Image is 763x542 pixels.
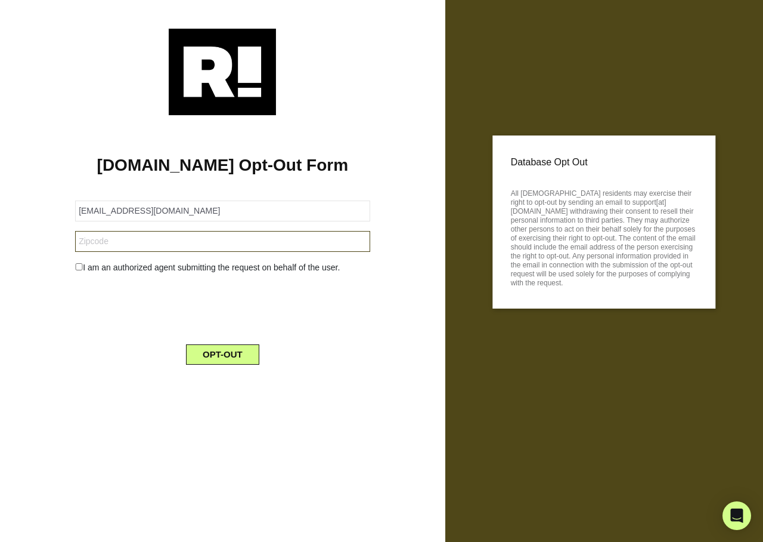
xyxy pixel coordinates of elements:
[75,231,370,252] input: Zipcode
[132,284,313,330] iframe: reCAPTCHA
[511,153,697,171] p: Database Opt Out
[169,29,276,115] img: Retention.com
[75,201,370,221] input: Email Address
[722,501,751,530] div: Open Intercom Messenger
[66,261,379,274] div: I am an authorized agent submitting the request on behalf of the user.
[186,344,259,365] button: OPT-OUT
[511,186,697,288] p: All [DEMOGRAPHIC_DATA] residents may exercise their right to opt-out by sending an email to suppo...
[18,155,427,175] h1: [DOMAIN_NAME] Opt-Out Form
